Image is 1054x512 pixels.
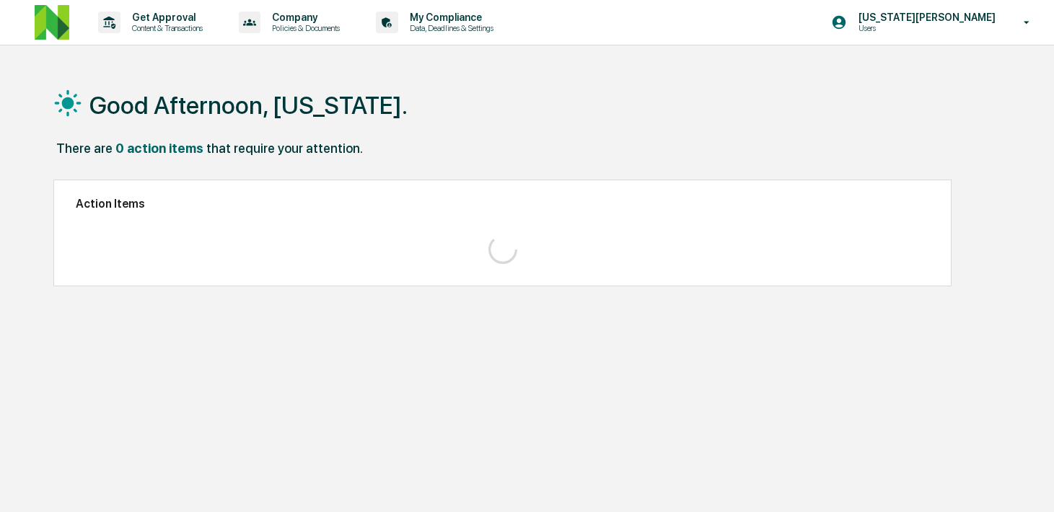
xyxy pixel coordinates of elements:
p: Get Approval [120,12,210,23]
p: Company [260,12,347,23]
h2: Action Items [76,197,929,211]
div: 0 action items [115,141,203,156]
div: that require your attention. [206,141,363,156]
p: Users [847,23,988,33]
p: My Compliance [398,12,501,23]
p: Data, Deadlines & Settings [398,23,501,33]
p: Content & Transactions [120,23,210,33]
h1: Good Afternoon, [US_STATE]. [89,91,408,120]
div: There are [56,141,113,156]
p: [US_STATE][PERSON_NAME] [847,12,1003,23]
p: Policies & Documents [260,23,347,33]
img: logo [35,5,69,40]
